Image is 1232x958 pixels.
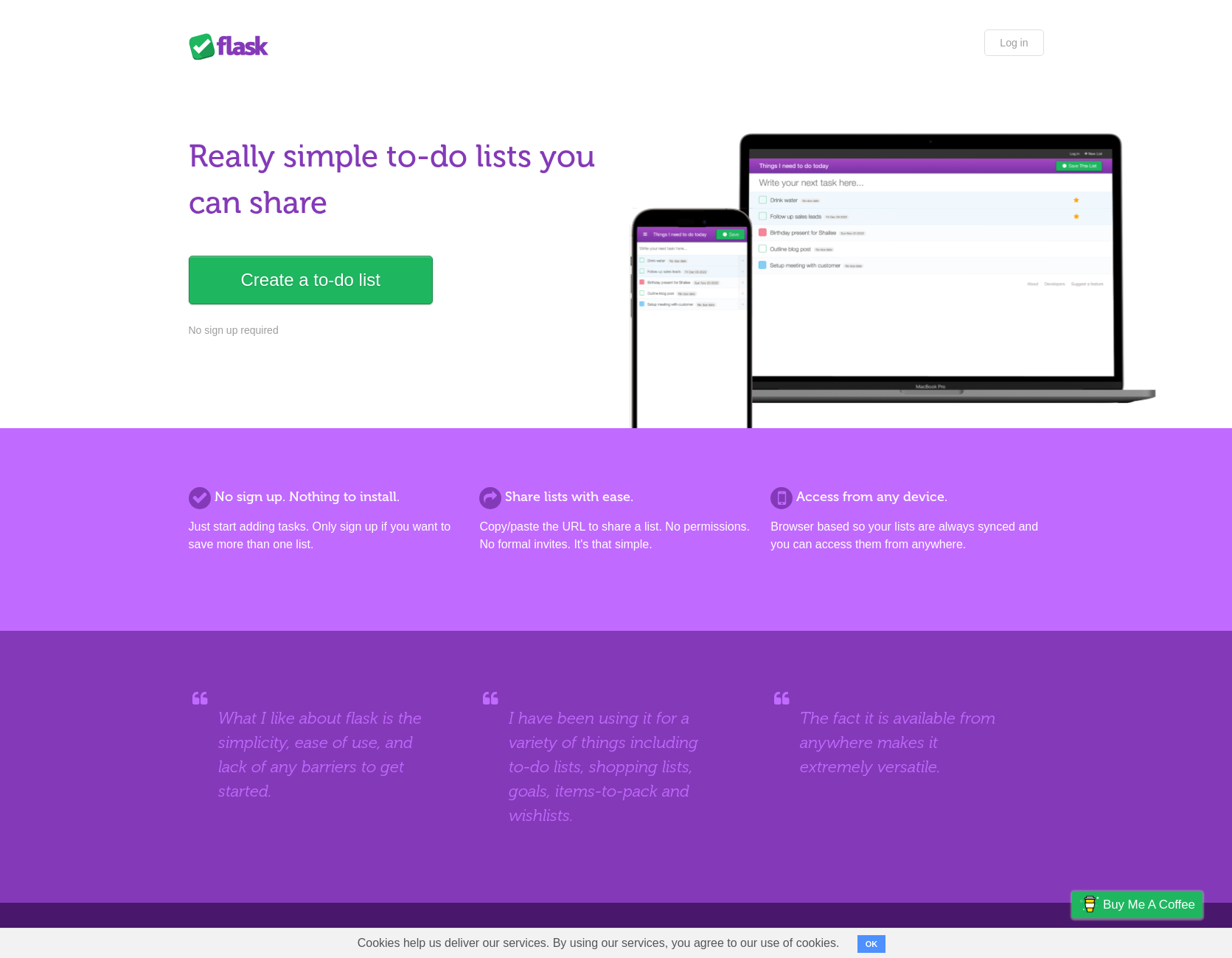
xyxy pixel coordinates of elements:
[1072,891,1203,918] a: Buy me a coffee
[189,33,277,60] div: Flask Lists
[218,706,432,803] blockquote: What I like about flask is the simplicity, ease of use, and lack of any barriers to get started.
[189,133,608,226] h1: Really simple to-do lists you can share
[509,706,723,828] blockquote: I have been using it for a variety of things including to-do lists, shopping lists, goals, items-...
[984,29,1043,56] a: Log in
[343,929,855,958] span: Cookies help us deliver our services. By using our services, you agree to our use of cookies.
[770,518,1043,553] p: Browser based so your lists are always synced and you can access them from anywhere.
[189,487,462,507] h2: No sign up. Nothing to install.
[770,487,1043,507] h2: Access from any device.
[189,323,608,338] p: No sign up required
[857,935,886,953] button: OK
[479,518,752,553] p: Copy/paste the URL to share a list. No permissions. No formal invites. It's that simple.
[189,256,433,304] a: Create a to-do list
[800,706,1014,779] blockquote: The fact it is available from anywhere makes it extremely versatile.
[189,518,462,553] p: Just start adding tasks. Only sign up if you want to save more than one list.
[1103,892,1195,917] span: Buy me a coffee
[1079,892,1099,917] img: Buy me a coffee
[479,487,752,507] h2: Share lists with ease.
